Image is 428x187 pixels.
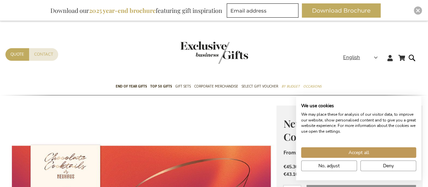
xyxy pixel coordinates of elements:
[318,162,340,169] span: No, adjust
[414,6,422,15] div: Close
[227,3,298,18] input: Email address
[301,161,357,171] button: Adjust cookie preferences
[116,83,147,90] span: End of year gifts
[301,112,416,134] p: We may place these for analysis of our visitor data, to improve our website, show personalised co...
[150,83,172,90] span: TOP 50 Gifts
[343,54,360,61] span: English
[283,117,407,144] span: Neuhaus Chocolate Cocktails Pralines Gift Box
[301,103,416,109] h2: We use cookies
[383,162,394,169] span: Deny
[301,147,416,158] button: Accept all cookies
[194,83,238,90] span: Corporate Merchandise
[227,3,300,20] form: marketing offers and promotions
[175,83,191,90] span: Gift Sets
[283,163,416,170] li: Below 90 pieces
[242,83,278,90] span: Select Gift Voucher
[89,6,156,15] b: 2025 year-end brochure
[360,161,416,171] button: Deny all cookies
[180,41,214,64] a: store logo
[29,48,58,61] a: Contact
[302,3,381,18] button: Download Brochure
[283,164,298,170] span: €45.30
[416,8,420,13] img: Close
[281,83,300,90] span: By Budget
[47,3,225,18] div: Download our featuring gift inspiration
[5,48,29,61] a: Quote
[283,171,298,177] span: €43.10
[180,41,248,64] img: Exclusive Business gifts logo
[343,54,382,61] div: English
[303,83,321,90] span: Occasions
[283,149,297,156] span: From:
[348,149,369,156] span: Accept all
[283,171,416,178] li: From 90 pieces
